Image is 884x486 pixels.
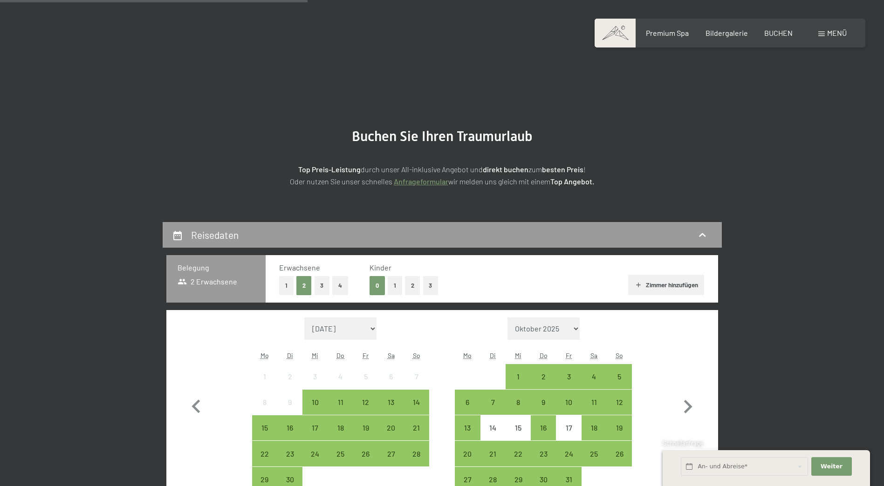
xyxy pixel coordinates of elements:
div: Anreise möglich [531,415,556,440]
span: Weiter [821,462,843,471]
div: Anreise nicht möglich [252,364,277,389]
div: Anreise möglich [582,364,607,389]
div: 14 [481,424,505,447]
div: 2 [532,373,555,396]
div: 8 [507,398,530,422]
div: 6 [456,398,479,422]
div: Sat Sep 20 2025 [378,415,404,440]
div: Tue Oct 14 2025 [480,415,506,440]
button: 3 [315,276,330,295]
div: 4 [329,373,352,396]
div: Anreise möglich [607,390,632,415]
button: 0 [370,276,385,295]
div: 17 [303,424,327,447]
div: Wed Oct 15 2025 [506,415,531,440]
div: 12 [354,398,377,422]
strong: Top Angebot. [550,177,594,186]
a: BUCHEN [764,28,793,37]
div: Mon Oct 13 2025 [455,415,480,440]
div: 5 [354,373,377,396]
div: 16 [532,424,555,447]
div: 7 [481,398,505,422]
div: Anreise möglich [404,390,429,415]
div: 22 [253,450,276,473]
div: Anreise möglich [302,441,328,466]
div: Anreise möglich [302,415,328,440]
span: Schnellanfrage [663,439,703,447]
h2: Reisedaten [191,229,239,241]
button: 2 [405,276,420,295]
div: Anreise möglich [506,390,531,415]
div: 18 [582,424,606,447]
div: Sat Oct 11 2025 [582,390,607,415]
h3: Belegung [178,263,254,273]
div: 9 [532,398,555,422]
button: 2 [296,276,312,295]
div: 13 [379,398,403,422]
div: Mon Sep 15 2025 [252,415,277,440]
div: Anreise möglich [556,364,581,389]
div: Anreise möglich [277,441,302,466]
abbr: Dienstag [287,351,293,359]
div: 17 [557,424,580,447]
div: Anreise möglich [480,390,506,415]
span: Erwachsene [279,263,320,272]
div: 11 [329,398,352,422]
div: Anreise möglich [480,441,506,466]
div: Tue Sep 23 2025 [277,441,302,466]
div: 21 [404,424,428,447]
div: 12 [608,398,631,422]
div: Anreise nicht möglich [353,364,378,389]
strong: direkt buchen [483,165,528,174]
div: Wed Sep 24 2025 [302,441,328,466]
button: 1 [279,276,294,295]
div: Mon Oct 20 2025 [455,441,480,466]
div: 2 [278,373,302,396]
div: Sat Sep 06 2025 [378,364,404,389]
div: Anreise möglich [455,390,480,415]
div: Anreise möglich [404,441,429,466]
div: 7 [404,373,428,396]
div: 13 [456,424,479,447]
div: Wed Sep 17 2025 [302,415,328,440]
div: Sun Sep 07 2025 [404,364,429,389]
div: Anreise möglich [404,415,429,440]
div: Tue Oct 21 2025 [480,441,506,466]
abbr: Donnerstag [336,351,344,359]
div: Anreise nicht möglich [252,390,277,415]
div: Anreise nicht möglich [302,364,328,389]
button: 4 [332,276,348,295]
div: Anreise möglich [353,390,378,415]
div: Sat Sep 13 2025 [378,390,404,415]
div: Wed Oct 22 2025 [506,441,531,466]
abbr: Mittwoch [312,351,318,359]
div: Fri Oct 10 2025 [556,390,581,415]
div: Anreise möglich [607,441,632,466]
div: Anreise möglich [556,441,581,466]
div: Mon Sep 08 2025 [252,390,277,415]
div: 4 [582,373,606,396]
div: Fri Sep 26 2025 [353,441,378,466]
div: 21 [481,450,505,473]
div: Sun Sep 14 2025 [404,390,429,415]
div: Mon Sep 22 2025 [252,441,277,466]
div: Anreise möglich [328,415,353,440]
div: Fri Oct 17 2025 [556,415,581,440]
div: Anreise möglich [353,441,378,466]
div: Sat Oct 18 2025 [582,415,607,440]
abbr: Samstag [388,351,395,359]
button: Weiter [811,457,851,476]
abbr: Sonntag [413,351,420,359]
div: 8 [253,398,276,422]
button: Zimmer hinzufügen [628,275,704,295]
div: 20 [379,424,403,447]
strong: Top Preis-Leistung [298,165,361,174]
div: Tue Sep 09 2025 [277,390,302,415]
div: Anreise möglich [556,390,581,415]
div: 10 [303,398,327,422]
div: 18 [329,424,352,447]
div: Anreise möglich [582,441,607,466]
abbr: Sonntag [616,351,623,359]
div: Anreise nicht möglich [556,415,581,440]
